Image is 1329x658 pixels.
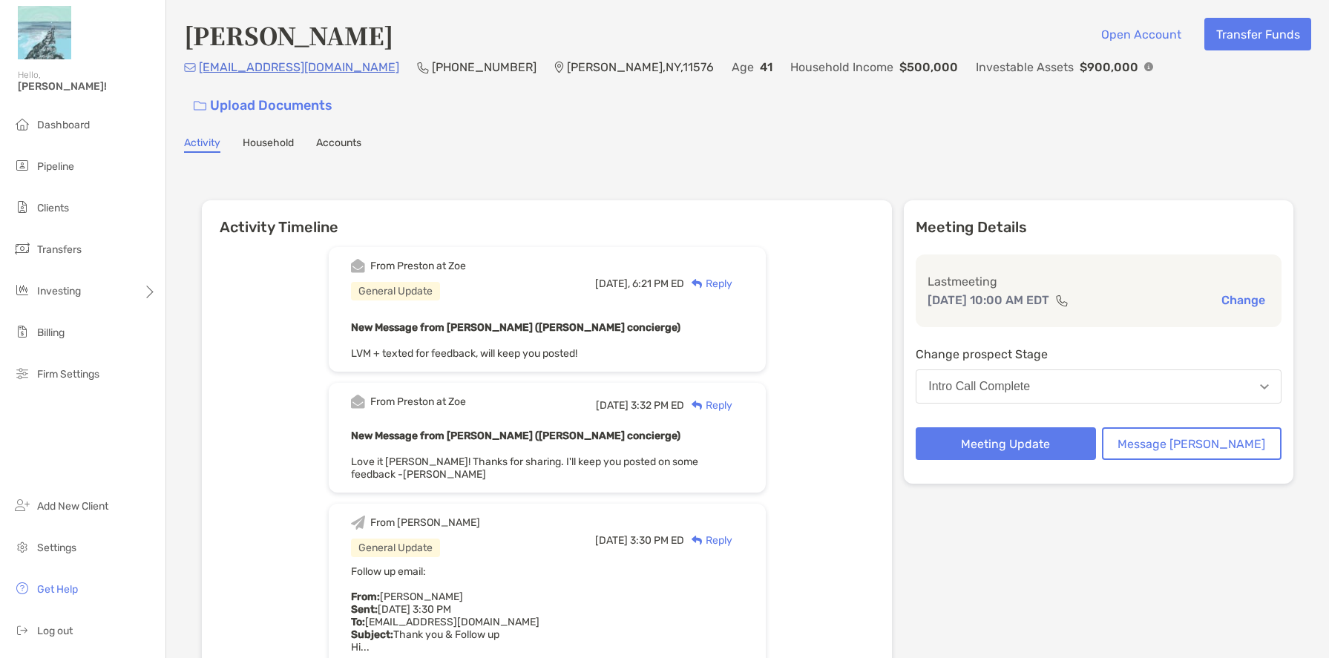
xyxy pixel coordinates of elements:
p: Investable Assets [976,58,1074,76]
button: Meeting Update [916,427,1095,460]
span: [DATE] [595,534,628,547]
span: 3:32 PM ED [631,399,684,412]
span: Clients [37,202,69,214]
h6: Activity Timeline [202,200,892,236]
img: Info Icon [1144,62,1153,71]
span: Billing [37,326,65,339]
p: $500,000 [899,58,958,76]
p: $900,000 [1080,58,1138,76]
p: 41 [760,58,772,76]
img: Email Icon [184,63,196,72]
p: [EMAIL_ADDRESS][DOMAIN_NAME] [199,58,399,76]
p: [PHONE_NUMBER] [432,58,536,76]
div: General Update [351,539,440,557]
img: investing icon [13,281,31,299]
a: Activity [184,136,220,153]
button: Change [1217,292,1270,308]
div: Reply [684,276,732,292]
span: [DATE] [596,399,629,412]
p: Change prospect Stage [916,345,1282,363]
div: Intro Call Complete [928,380,1030,393]
span: Settings [37,542,76,554]
p: Last meeting [928,272,1270,291]
p: [PERSON_NAME] , NY , 11576 [567,58,714,76]
span: Transfers [37,243,82,256]
img: Reply icon [692,401,703,410]
div: Reply [684,533,732,548]
strong: From: [351,590,380,603]
a: Upload Documents [184,90,342,122]
span: Log out [37,625,73,637]
img: clients icon [13,198,31,216]
img: get-help icon [13,579,31,597]
span: 6:21 PM ED [632,277,684,290]
div: From Preston at Zoe [370,395,466,408]
b: New Message from [PERSON_NAME] ([PERSON_NAME] concierge) [351,430,680,442]
img: communication type [1055,295,1069,306]
img: logout icon [13,621,31,639]
span: Pipeline [37,160,74,173]
span: Firm Settings [37,368,99,381]
div: From [PERSON_NAME] [370,516,480,529]
p: [DATE] 10:00 AM EDT [928,291,1049,309]
img: Event icon [351,259,365,273]
a: Household [243,136,294,153]
span: Dashboard [37,119,90,131]
div: General Update [351,282,440,300]
strong: Sent: [351,603,378,616]
img: Reply icon [692,536,703,545]
img: dashboard icon [13,115,31,133]
span: Love it [PERSON_NAME]! Thanks for sharing. I'll keep you posted on some feedback -[PERSON_NAME] [351,455,698,481]
h4: [PERSON_NAME] [184,18,393,52]
p: Meeting Details [916,218,1282,237]
button: Message [PERSON_NAME] [1102,427,1282,460]
b: New Message from [PERSON_NAME] ([PERSON_NAME] concierge) [351,321,680,334]
p: Age [732,58,754,76]
strong: Subject: [351,628,393,641]
span: Add New Client [37,500,108,513]
img: Location Icon [554,62,564,73]
img: Open dropdown arrow [1260,384,1269,389]
img: settings icon [13,538,31,556]
img: billing icon [13,323,31,340]
span: [PERSON_NAME]! [18,80,157,93]
img: firm-settings icon [13,364,31,382]
span: LVM + texted for feedback, will keep you posted! [351,347,577,360]
img: Zoe Logo [18,6,71,59]
span: Get Help [37,583,78,596]
img: Phone Icon [417,62,429,73]
a: Accounts [316,136,361,153]
img: button icon [194,101,206,111]
strong: To: [351,616,365,628]
img: pipeline icon [13,157,31,174]
img: Event icon [351,516,365,530]
span: Follow up email: [PERSON_NAME] [DATE] 3:30 PM [EMAIL_ADDRESS][DOMAIN_NAME] Thank you & Follow up ... [351,565,539,654]
button: Intro Call Complete [916,369,1282,404]
span: Investing [37,285,81,297]
button: Open Account [1089,18,1192,50]
img: transfers icon [13,240,31,257]
p: Household Income [790,58,893,76]
img: add_new_client icon [13,496,31,514]
img: Event icon [351,395,365,409]
div: Reply [684,398,732,413]
span: [DATE], [595,277,630,290]
span: 3:30 PM ED [630,534,684,547]
img: Reply icon [692,279,703,289]
div: From Preston at Zoe [370,260,466,272]
button: Transfer Funds [1204,18,1311,50]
